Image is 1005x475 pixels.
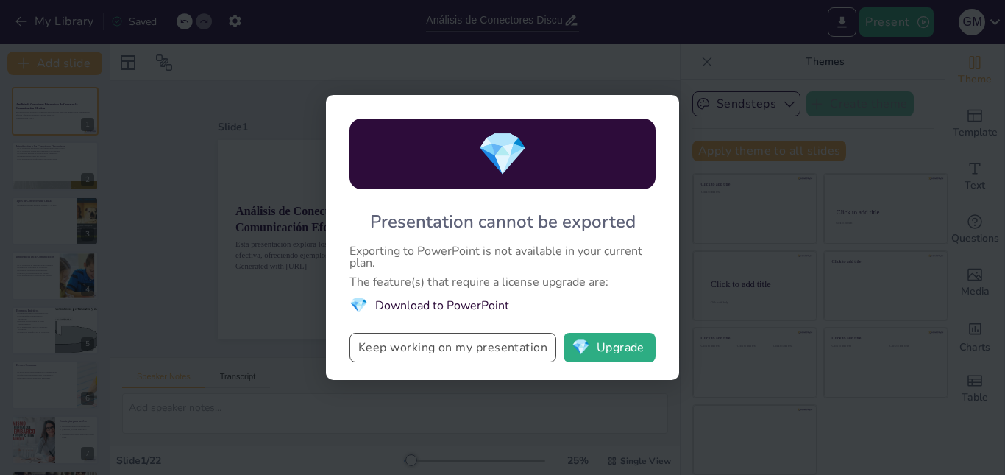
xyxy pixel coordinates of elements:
[477,126,528,183] span: diamond
[349,333,556,362] button: Keep working on my presentation
[349,276,656,288] div: The feature(s) that require a license upgrade are:
[349,295,368,315] span: diamond
[349,245,656,269] div: Exporting to PowerPoint is not available in your current plan.
[349,295,656,315] li: Download to PowerPoint
[370,210,636,233] div: Presentation cannot be exported
[572,340,590,355] span: diamond
[564,333,656,362] button: diamondUpgrade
